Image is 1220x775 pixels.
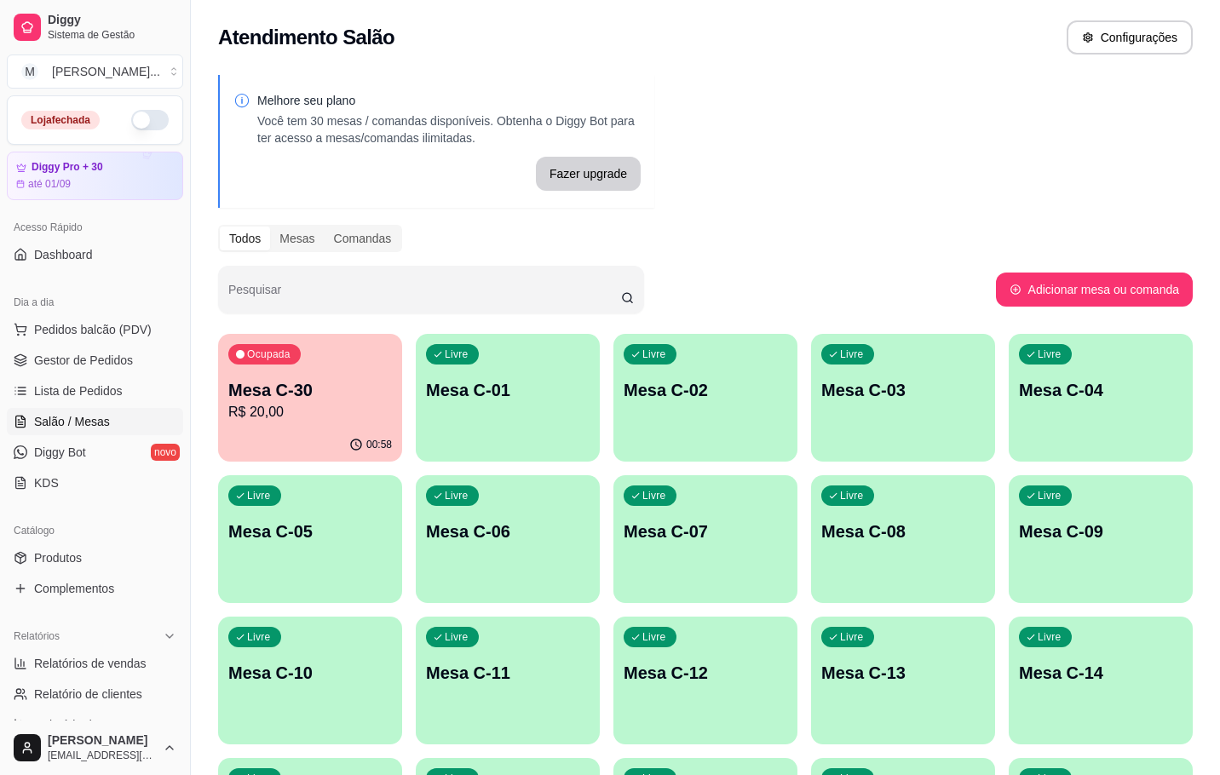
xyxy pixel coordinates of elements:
[7,377,183,405] a: Lista de Pedidos
[642,347,666,361] p: Livre
[624,378,787,402] p: Mesa C-02
[7,439,183,466] a: Diggy Botnovo
[7,575,183,602] a: Complementos
[7,289,183,316] div: Dia a dia
[218,617,402,744] button: LivreMesa C-10
[1009,475,1193,603] button: LivreMesa C-09
[840,347,864,361] p: Livre
[218,334,402,462] button: OcupadaMesa C-30R$ 20,0000:58
[7,316,183,343] button: Pedidos balcão (PDV)
[21,63,38,80] span: M
[32,161,103,174] article: Diggy Pro + 30
[821,378,985,402] p: Mesa C-03
[840,630,864,644] p: Livre
[220,227,270,250] div: Todos
[7,469,183,497] a: KDS
[7,650,183,677] a: Relatórios de vendas
[1019,520,1183,543] p: Mesa C-09
[257,92,641,109] p: Melhore seu plano
[52,63,160,80] div: [PERSON_NAME] ...
[624,520,787,543] p: Mesa C-07
[7,408,183,435] a: Salão / Mesas
[1038,489,1062,502] p: Livre
[811,475,995,603] button: LivreMesa C-08
[1009,617,1193,744] button: LivreMesa C-14
[642,630,666,644] p: Livre
[34,413,110,430] span: Salão / Mesas
[34,321,152,338] span: Pedidos balcão (PDV)
[48,733,156,749] span: [PERSON_NAME]
[613,475,797,603] button: LivreMesa C-07
[34,382,123,399] span: Lista de Pedidos
[416,617,600,744] button: LivreMesa C-11
[426,520,590,543] p: Mesa C-06
[7,7,183,48] a: DiggySistema de Gestão
[7,544,183,571] a: Produtos
[1019,378,1183,402] p: Mesa C-04
[445,630,469,644] p: Livre
[228,288,621,305] input: Pesquisar
[7,727,183,768] button: [PERSON_NAME][EMAIL_ADDRESS][DOMAIN_NAME]
[416,334,600,462] button: LivreMesa C-01
[811,334,995,462] button: LivreMesa C-03
[48,28,176,42] span: Sistema de Gestão
[218,475,402,603] button: LivreMesa C-05
[257,112,641,146] p: Você tem 30 mesas / comandas disponíveis. Obtenha o Diggy Bot para ter acesso a mesas/comandas il...
[536,157,641,191] button: Fazer upgrade
[821,661,985,685] p: Mesa C-13
[613,617,797,744] button: LivreMesa C-12
[624,661,787,685] p: Mesa C-12
[247,489,271,502] p: Livre
[7,347,183,374] a: Gestor de Pedidos
[228,520,392,543] p: Mesa C-05
[34,474,59,491] span: KDS
[426,378,590,402] p: Mesa C-01
[840,489,864,502] p: Livre
[7,241,183,268] a: Dashboard
[7,214,183,241] div: Acesso Rápido
[416,475,600,603] button: LivreMesa C-06
[34,716,137,733] span: Relatório de mesas
[28,177,71,191] article: até 01/09
[34,655,147,672] span: Relatórios de vendas
[642,489,666,502] p: Livre
[48,749,156,762] span: [EMAIL_ADDRESS][DOMAIN_NAME]
[445,347,469,361] p: Livre
[34,352,133,369] span: Gestor de Pedidos
[7,55,183,89] button: Select a team
[1038,347,1062,361] p: Livre
[366,438,392,451] p: 00:58
[131,110,169,130] button: Alterar Status
[48,13,176,28] span: Diggy
[34,246,93,263] span: Dashboard
[1009,334,1193,462] button: LivreMesa C-04
[247,347,291,361] p: Ocupada
[34,444,86,461] span: Diggy Bot
[218,24,394,51] h2: Atendimento Salão
[228,378,392,402] p: Mesa C-30
[325,227,401,250] div: Comandas
[14,629,60,643] span: Relatórios
[34,686,142,703] span: Relatório de clientes
[1019,661,1183,685] p: Mesa C-14
[7,152,183,200] a: Diggy Pro + 30até 01/09
[613,334,797,462] button: LivreMesa C-02
[821,520,985,543] p: Mesa C-08
[426,661,590,685] p: Mesa C-11
[445,489,469,502] p: Livre
[270,227,324,250] div: Mesas
[7,517,183,544] div: Catálogo
[7,711,183,738] a: Relatório de mesas
[996,273,1193,307] button: Adicionar mesa ou comanda
[228,661,392,685] p: Mesa C-10
[811,617,995,744] button: LivreMesa C-13
[21,111,100,129] div: Loja fechada
[1038,630,1062,644] p: Livre
[34,549,82,566] span: Produtos
[34,580,114,597] span: Complementos
[1067,20,1193,55] button: Configurações
[247,630,271,644] p: Livre
[228,402,392,422] p: R$ 20,00
[7,680,183,708] a: Relatório de clientes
